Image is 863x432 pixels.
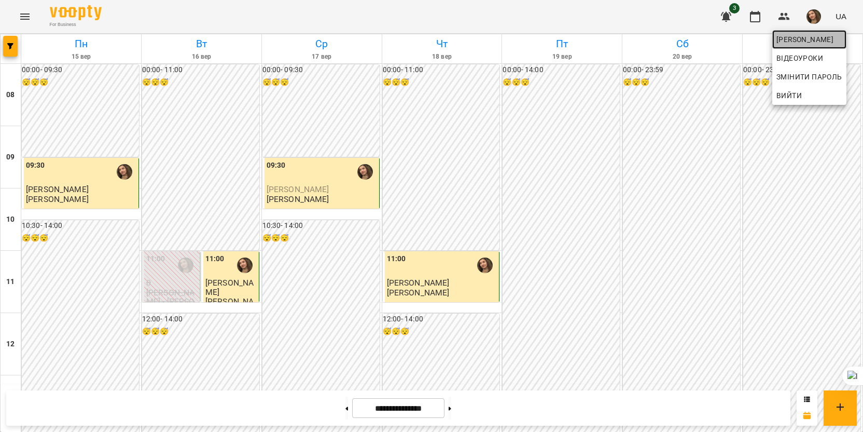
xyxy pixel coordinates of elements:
[772,30,846,49] a: [PERSON_NAME]
[776,52,823,64] span: Відеоуроки
[776,89,802,102] span: Вийти
[776,71,842,83] span: Змінити пароль
[776,33,842,46] span: [PERSON_NAME]
[772,49,827,67] a: Відеоуроки
[772,86,846,105] button: Вийти
[772,67,846,86] a: Змінити пароль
